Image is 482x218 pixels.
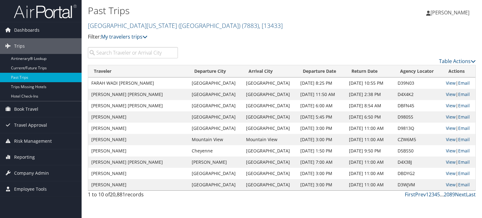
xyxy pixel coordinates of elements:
td: [GEOGRAPHIC_DATA] [243,77,297,89]
td: D9805S [394,111,443,123]
td: FARAH WADI [PERSON_NAME] [88,77,189,89]
td: [PERSON_NAME] [88,134,189,145]
td: [DATE] 3:00 PM [297,134,346,145]
td: CZW6M5 [394,134,443,145]
a: 3 [431,191,434,198]
td: | [443,111,475,123]
span: Company Admin [14,165,49,181]
a: Email [458,136,470,142]
span: Book Travel [14,101,38,117]
a: Email [458,125,470,131]
td: [PERSON_NAME] [PERSON_NAME] [88,89,189,100]
td: Mountain View [243,134,297,145]
td: [DATE] 11:00 AM [346,123,394,134]
span: , [ 13433 ] [259,21,283,30]
a: 2089 [444,191,455,198]
a: View [446,182,456,188]
a: View [446,136,456,142]
th: Arrival City: activate to sort column ascending [243,65,297,77]
td: | [443,123,475,134]
span: Reporting [14,149,35,165]
td: [GEOGRAPHIC_DATA] [243,168,297,179]
td: [GEOGRAPHIC_DATA] [189,111,243,123]
td: [DATE] 11:00 AM [346,168,394,179]
a: View [446,148,456,154]
a: Email [458,80,470,86]
td: [PERSON_NAME] [88,145,189,157]
td: [GEOGRAPHIC_DATA] [189,77,243,89]
td: [DATE] 2:38 PM [346,89,394,100]
input: Search Traveler or Arrival City [88,47,178,58]
td: [DATE] 5:45 PM [297,111,346,123]
span: 20,881 [110,191,125,198]
td: [GEOGRAPHIC_DATA] [243,89,297,100]
td: [DATE] 11:00 AM [346,157,394,168]
td: [DATE] 8:54 AM [346,100,394,111]
a: Email [458,103,470,109]
td: D4X4K2 [394,89,443,100]
span: Dashboards [14,22,40,38]
td: D5BS50 [394,145,443,157]
td: [PERSON_NAME] [189,157,243,168]
th: Actions [443,65,475,77]
span: … [440,191,444,198]
a: 5 [437,191,440,198]
td: [GEOGRAPHIC_DATA] [189,179,243,190]
span: Employee Tools [14,181,47,197]
a: View [446,159,456,165]
td: D3WJVM [394,179,443,190]
td: [PERSON_NAME] [PERSON_NAME] [88,100,189,111]
a: Email [458,148,470,154]
td: Cheyenne [189,145,243,157]
td: [GEOGRAPHIC_DATA] [243,145,297,157]
th: Departure Date: activate to sort column ascending [297,65,346,77]
td: [GEOGRAPHIC_DATA] [243,157,297,168]
td: | [443,77,475,89]
td: [DATE] 9:50 PM [346,145,394,157]
td: [GEOGRAPHIC_DATA] [189,168,243,179]
a: Email [458,114,470,120]
td: [PERSON_NAME] [88,168,189,179]
td: [GEOGRAPHIC_DATA] [189,100,243,111]
div: 1 to 10 of records [88,191,178,201]
td: | [443,100,475,111]
a: Next [455,191,466,198]
a: 1 [426,191,429,198]
td: [DATE] 7:00 AM [297,157,346,168]
td: [PERSON_NAME] [88,123,189,134]
td: [DATE] 10:55 PM [346,77,394,89]
td: [DATE] 11:00 AM [346,179,394,190]
td: [PERSON_NAME] [88,111,189,123]
td: [DATE] 6:00 AM [297,100,346,111]
a: Prev [415,191,426,198]
a: 2 [429,191,431,198]
td: D4X38J [394,157,443,168]
span: Travel Approval [14,117,47,133]
h1: Past Trips [88,4,346,17]
a: [PERSON_NAME] [426,3,476,22]
p: Filter: [88,33,346,41]
td: [GEOGRAPHIC_DATA] [243,100,297,111]
span: [PERSON_NAME] [431,9,469,16]
a: First [405,191,415,198]
a: Email [458,159,470,165]
td: [DATE] 6:50 PM [346,111,394,123]
a: View [446,103,456,109]
span: ( 7883 ) [242,21,259,30]
a: View [446,80,456,86]
td: DBDYG2 [394,168,443,179]
td: [DATE] 11:50 AM [297,89,346,100]
th: Agency Locator: activate to sort column ascending [394,65,443,77]
img: airportal-logo.png [14,4,77,19]
td: | [443,134,475,145]
td: | [443,168,475,179]
a: Email [458,170,470,176]
td: | [443,179,475,190]
a: Email [458,91,470,97]
th: Departure City: activate to sort column ascending [189,65,243,77]
span: Trips [14,38,25,54]
td: [DATE] 3:00 PM [297,123,346,134]
td: [DATE] 3:00 PM [297,179,346,190]
td: [GEOGRAPHIC_DATA] [189,123,243,134]
td: [GEOGRAPHIC_DATA] [243,179,297,190]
